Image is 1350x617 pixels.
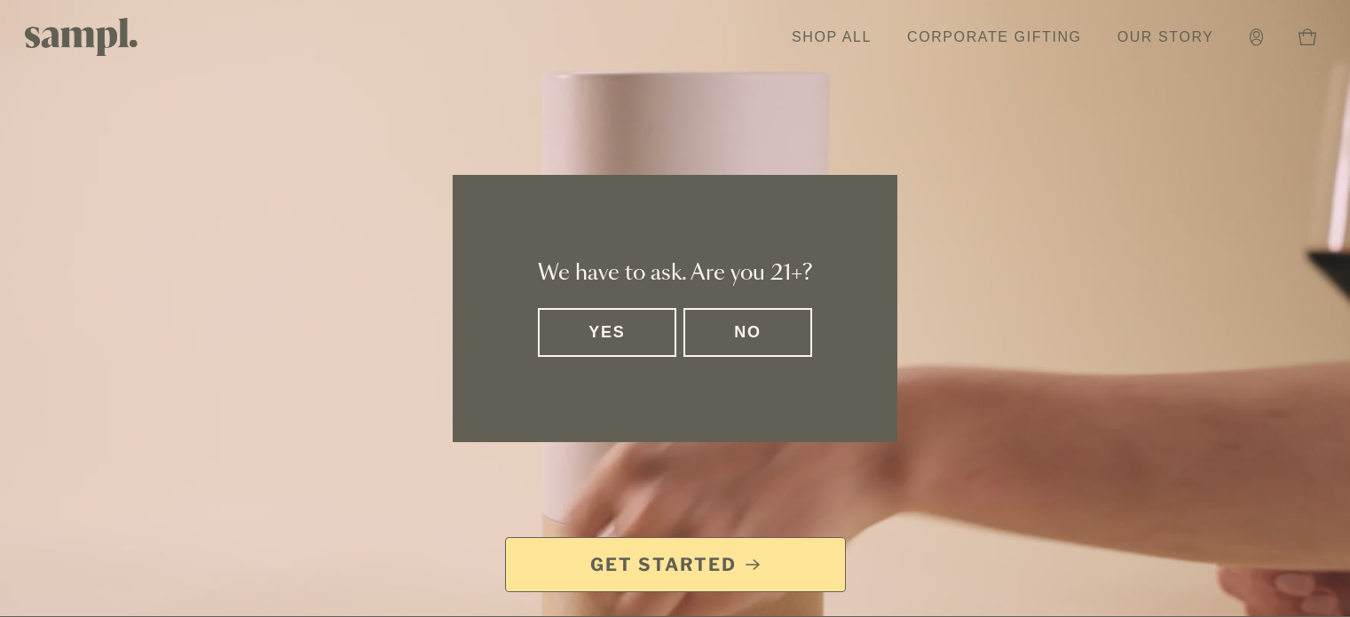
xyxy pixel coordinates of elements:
[25,18,138,56] img: Sampl logo
[590,552,737,577] span: Get Started
[783,18,880,57] a: Shop All
[1109,18,1223,57] a: Our Story
[505,537,846,592] a: Get Started
[898,18,1091,57] a: Corporate Gifting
